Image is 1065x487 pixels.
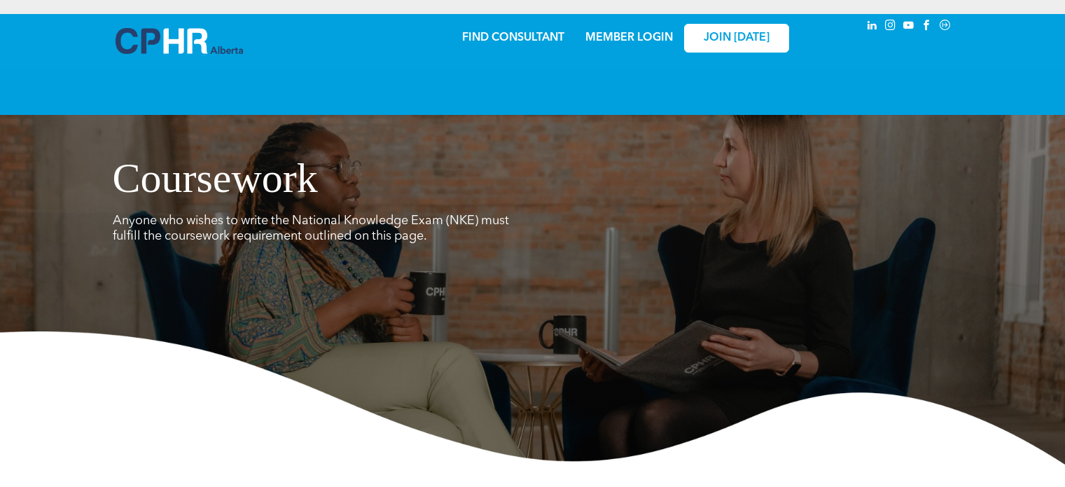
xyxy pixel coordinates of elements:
span: JOIN [DATE] [704,32,770,45]
a: MEMBER LOGIN [585,32,673,43]
a: JOIN [DATE] [684,24,789,53]
a: instagram [883,18,898,36]
a: facebook [919,18,935,36]
a: Social network [938,18,953,36]
img: A blue and white logo for cp alberta [116,28,243,54]
a: linkedin [865,18,880,36]
span: Coursework [113,155,318,201]
a: youtube [901,18,917,36]
a: FIND CONSULTANT [462,32,564,43]
span: Anyone who wishes to write the National Knowledge Exam (NKE) must fulfill the coursework requirem... [113,214,509,242]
